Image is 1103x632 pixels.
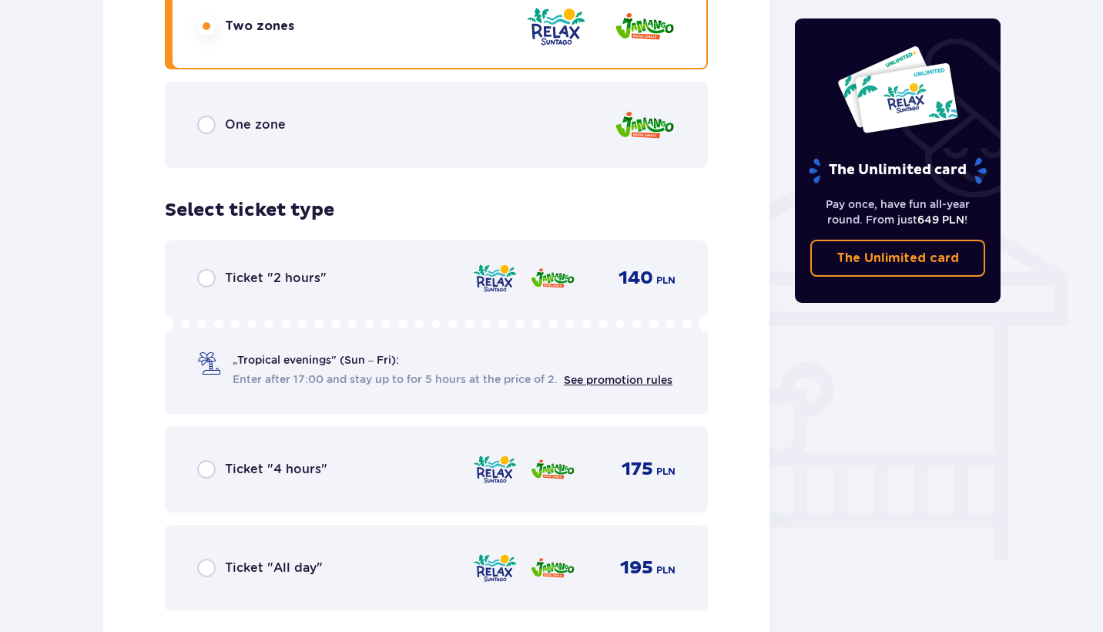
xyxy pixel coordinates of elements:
[810,197,986,227] p: Pay once, have fun all-year round. From just !
[472,453,518,486] img: Relax
[622,458,653,481] span: 175
[614,103,676,147] img: Jamango
[472,552,518,584] img: Relax
[619,267,653,290] span: 140
[656,563,676,577] span: PLN
[614,5,676,49] img: Jamango
[525,5,587,49] img: Relax
[656,274,676,287] span: PLN
[225,270,327,287] span: Ticket "2 hours"
[917,213,964,226] span: 649 PLN
[836,250,959,267] p: The Unlimited card
[810,240,986,277] a: The Unlimited card
[836,45,959,134] img: Two entry cards to Suntago with the word 'UNLIMITED RELAX', featuring a white background with tro...
[225,461,327,478] span: Ticket "4 hours"
[472,262,518,294] img: Relax
[620,556,653,580] span: 195
[225,116,286,133] span: One zone
[225,560,323,577] span: Ticket "All day"
[656,465,676,479] span: PLN
[564,374,672,386] a: See promotion rules
[530,262,575,294] img: Jamango
[233,352,399,368] span: „Tropical evenings" (Sun – Fri):
[225,18,294,35] span: Two zones
[530,552,575,584] img: Jamango
[807,157,988,184] p: The Unlimited card
[233,371,558,387] span: Enter after 17:00 and stay up to for 5 hours at the price of 2.
[530,453,575,486] img: Jamango
[165,199,334,222] h3: Select ticket type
